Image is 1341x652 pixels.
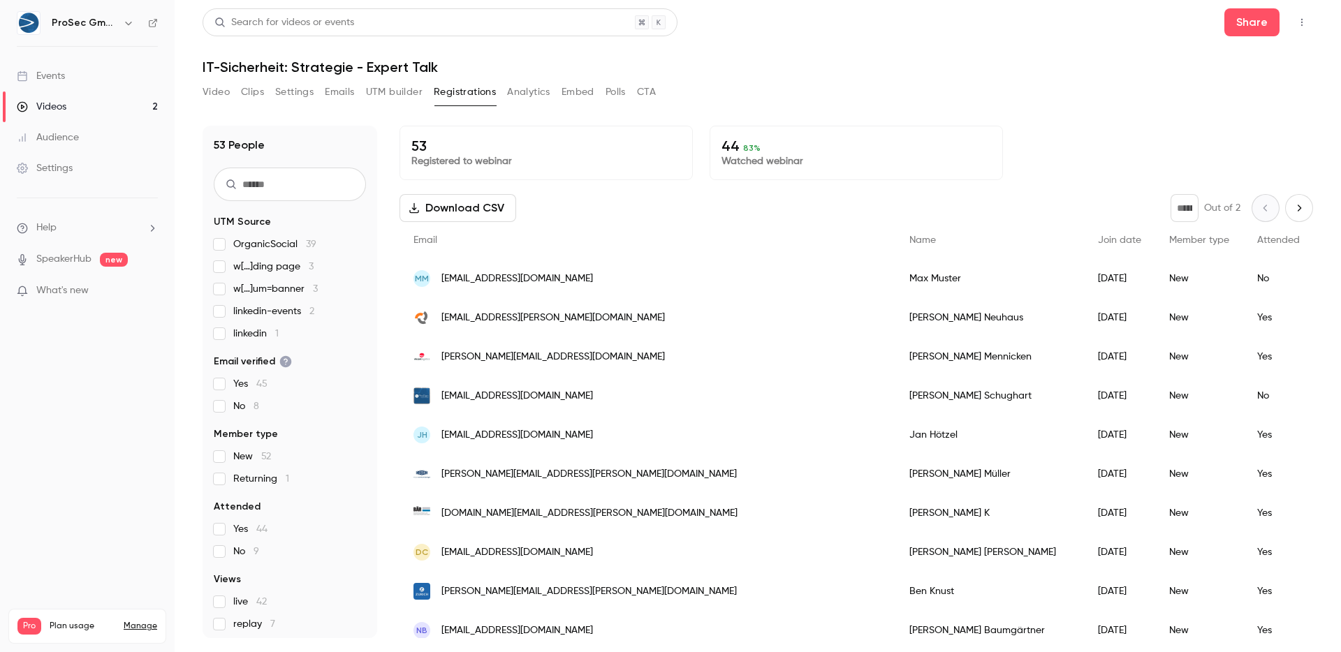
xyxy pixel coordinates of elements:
[416,546,428,558] span: DC
[1204,201,1240,215] p: Out of 2
[441,311,665,325] span: [EMAIL_ADDRESS][PERSON_NAME][DOMAIN_NAME]
[233,260,314,274] span: w[…]ding page
[434,81,496,103] button: Registrations
[17,12,40,34] img: ProSec GmbH
[1084,533,1155,572] div: [DATE]
[413,348,430,365] img: vincentlogistics.com
[721,154,991,168] p: Watched webinar
[895,454,1084,494] div: [PERSON_NAME] Müller
[1243,298,1314,337] div: Yes
[233,595,267,609] span: live
[441,389,593,403] span: [EMAIL_ADDRESS][DOMAIN_NAME]
[413,387,430,404] img: prosec-networks.com
[286,474,289,484] span: 1
[1243,572,1314,611] div: Yes
[441,584,737,599] span: [PERSON_NAME][EMAIL_ADDRESS][PERSON_NAME][DOMAIN_NAME]
[1291,11,1313,34] button: Top Bar Actions
[214,500,261,514] span: Attended
[309,262,314,272] span: 3
[1155,298,1243,337] div: New
[1155,572,1243,611] div: New
[413,505,430,521] img: baer-automation.de
[441,545,593,560] span: [EMAIL_ADDRESS][DOMAIN_NAME]
[895,415,1084,454] div: Jan Hötzel
[1155,415,1243,454] div: New
[214,15,354,30] div: Search for videos or events
[1084,454,1155,494] div: [DATE]
[441,623,593,638] span: [EMAIL_ADDRESS][DOMAIN_NAME]
[254,401,259,411] span: 8
[413,309,430,326] img: grothe.it
[507,81,550,103] button: Analytics
[1243,533,1314,572] div: Yes
[214,215,271,229] span: UTM Source
[214,137,265,154] h1: 53 People
[441,467,737,482] span: [PERSON_NAME][EMAIL_ADDRESS][PERSON_NAME][DOMAIN_NAME]
[1155,337,1243,376] div: New
[17,100,66,114] div: Videos
[1243,494,1314,533] div: Yes
[400,194,516,222] button: Download CSV
[1243,611,1314,650] div: Yes
[1285,194,1313,222] button: Next page
[214,355,292,369] span: Email verified
[256,597,267,607] span: 42
[17,69,65,83] div: Events
[1169,235,1229,245] span: Member type
[1084,376,1155,415] div: [DATE]
[1243,376,1314,415] div: No
[256,379,268,389] span: 45
[233,522,268,536] span: Yes
[203,59,1313,75] h1: IT-Sicherheit: Strategie - Expert Talk
[411,154,681,168] p: Registered to webinar
[124,621,157,632] a: Manage
[895,337,1084,376] div: [PERSON_NAME] Mennicken
[275,329,279,339] span: 1
[441,272,593,286] span: [EMAIL_ADDRESS][DOMAIN_NAME]
[233,304,314,318] span: linkedin-events
[895,572,1084,611] div: Ben Knust
[1243,337,1314,376] div: Yes
[270,619,275,629] span: 7
[50,621,115,632] span: Plan usage
[233,450,271,464] span: New
[17,618,41,635] span: Pro
[721,138,991,154] p: 44
[413,235,437,245] span: Email
[1084,611,1155,650] div: [DATE]
[1098,235,1141,245] span: Join date
[17,221,158,235] li: help-dropdown-opener
[36,283,89,298] span: What's new
[895,533,1084,572] div: [PERSON_NAME] [PERSON_NAME]
[416,624,427,637] span: NB
[306,239,316,249] span: 39
[214,572,241,586] span: Views
[52,16,117,30] h6: ProSec GmbH
[1257,235,1300,245] span: Attended
[895,376,1084,415] div: [PERSON_NAME] Schughart
[637,81,656,103] button: CTA
[415,272,429,285] span: MM
[100,253,128,267] span: new
[1084,572,1155,611] div: [DATE]
[1155,494,1243,533] div: New
[1155,376,1243,415] div: New
[895,611,1084,650] div: [PERSON_NAME] Baumgärtner
[233,617,275,631] span: replay
[413,583,430,600] img: zurich.com
[325,81,354,103] button: Emails
[909,235,936,245] span: Name
[17,161,73,175] div: Settings
[233,327,279,341] span: linkedin
[411,138,681,154] p: 53
[275,81,314,103] button: Settings
[241,81,264,103] button: Clips
[413,466,430,482] img: georg.com
[233,544,259,558] span: No
[366,81,423,103] button: UTM builder
[1084,259,1155,298] div: [DATE]
[1084,415,1155,454] div: [DATE]
[141,285,158,297] iframe: Noticeable Trigger
[1155,533,1243,572] div: New
[1084,298,1155,337] div: [DATE]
